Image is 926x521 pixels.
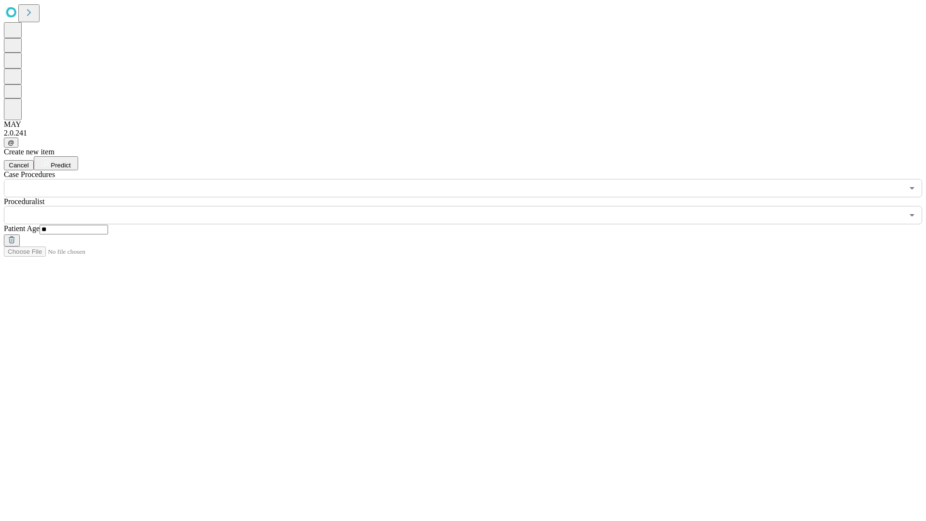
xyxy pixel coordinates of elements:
span: @ [8,139,14,146]
button: Cancel [4,160,34,170]
span: Scheduled Procedure [4,170,55,178]
span: Patient Age [4,224,40,233]
div: 2.0.241 [4,129,922,137]
button: Predict [34,156,78,170]
span: Cancel [9,162,29,169]
button: Open [905,181,919,195]
span: Create new item [4,148,54,156]
span: Predict [51,162,70,169]
span: Proceduralist [4,197,44,206]
div: MAY [4,120,922,129]
button: @ [4,137,18,148]
button: Open [905,208,919,222]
